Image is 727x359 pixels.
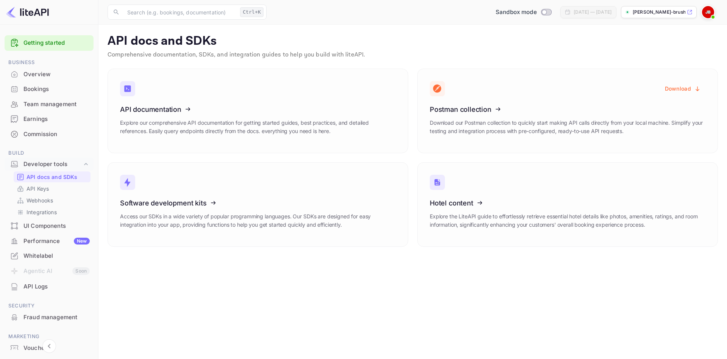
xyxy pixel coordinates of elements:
a: API docs and SDKs [17,173,87,181]
span: Security [5,302,94,310]
a: API Keys [17,185,87,193]
a: API Logs [5,279,94,293]
p: Download our Postman collection to quickly start making API calls directly from your local machin... [430,119,705,135]
h3: API documentation [120,105,396,113]
div: Commission [23,130,90,139]
div: UI Components [23,222,90,230]
div: Webhooks [14,195,90,206]
div: API docs and SDKs [14,171,90,182]
div: Overview [5,67,94,82]
div: Ctrl+K [240,7,264,17]
a: Vouchers [5,341,94,355]
span: Sandbox mode [496,8,537,17]
div: API Keys [14,183,90,194]
div: Team management [5,97,94,112]
a: Overview [5,67,94,81]
a: PerformanceNew [5,234,94,248]
a: API documentationExplore our comprehensive API documentation for getting started guides, best pra... [108,69,408,153]
button: Download [660,81,705,96]
a: Whitelabel [5,249,94,263]
a: Integrations [17,208,87,216]
p: Explore the LiteAPI guide to effortlessly retrieve essential hotel details like photos, amenities... [430,212,705,229]
div: API Logs [5,279,94,294]
span: Marketing [5,332,94,341]
p: Webhooks [27,196,53,204]
div: Bookings [5,82,94,97]
p: [PERSON_NAME]-brush-lshad.nuit... [633,9,685,16]
div: Developer tools [23,160,82,169]
div: Developer tools [5,158,94,171]
a: Earnings [5,112,94,126]
div: Commission [5,127,94,142]
a: Bookings [5,82,94,96]
div: Getting started [5,35,94,51]
div: New [74,238,90,245]
p: Explore our comprehensive API documentation for getting started guides, best practices, and detai... [120,119,396,135]
h3: Hotel content [430,199,705,207]
a: Webhooks [17,196,87,204]
div: UI Components [5,219,94,234]
div: Whitelabel [5,249,94,263]
a: Team management [5,97,94,111]
button: Collapse navigation [42,339,56,353]
div: Team management [23,100,90,109]
div: Switch to Production mode [493,8,554,17]
div: [DATE] — [DATE] [574,9,612,16]
a: Getting started [23,39,90,47]
div: API Logs [23,282,90,291]
p: API docs and SDKs [108,34,718,49]
div: Performance [23,237,90,246]
div: Fraud management [23,313,90,322]
div: Bookings [23,85,90,94]
div: Vouchers [23,344,90,353]
img: James Brush [702,6,714,18]
a: Commission [5,127,94,141]
span: Build [5,149,94,157]
h3: Postman collection [430,105,705,113]
a: Software development kitsAccess our SDKs in a wide variety of popular programming languages. Our ... [108,162,408,247]
h3: Software development kits [120,199,396,207]
img: LiteAPI logo [6,6,49,18]
div: Whitelabel [23,252,90,260]
input: Search (e.g. bookings, documentation) [123,5,237,20]
p: API Keys [27,185,49,193]
div: Vouchers [5,341,94,356]
a: UI Components [5,219,94,233]
p: API docs and SDKs [27,173,78,181]
a: Fraud management [5,310,94,324]
div: Overview [23,70,90,79]
p: Comprehensive documentation, SDKs, and integration guides to help you build with liteAPI. [108,50,718,60]
p: Integrations [27,208,57,216]
a: Hotel contentExplore the LiteAPI guide to effortlessly retrieve essential hotel details like phot... [417,162,718,247]
span: Business [5,58,94,67]
p: Access our SDKs in a wide variety of popular programming languages. Our SDKs are designed for eas... [120,212,396,229]
div: Integrations [14,207,90,218]
div: Earnings [23,115,90,124]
